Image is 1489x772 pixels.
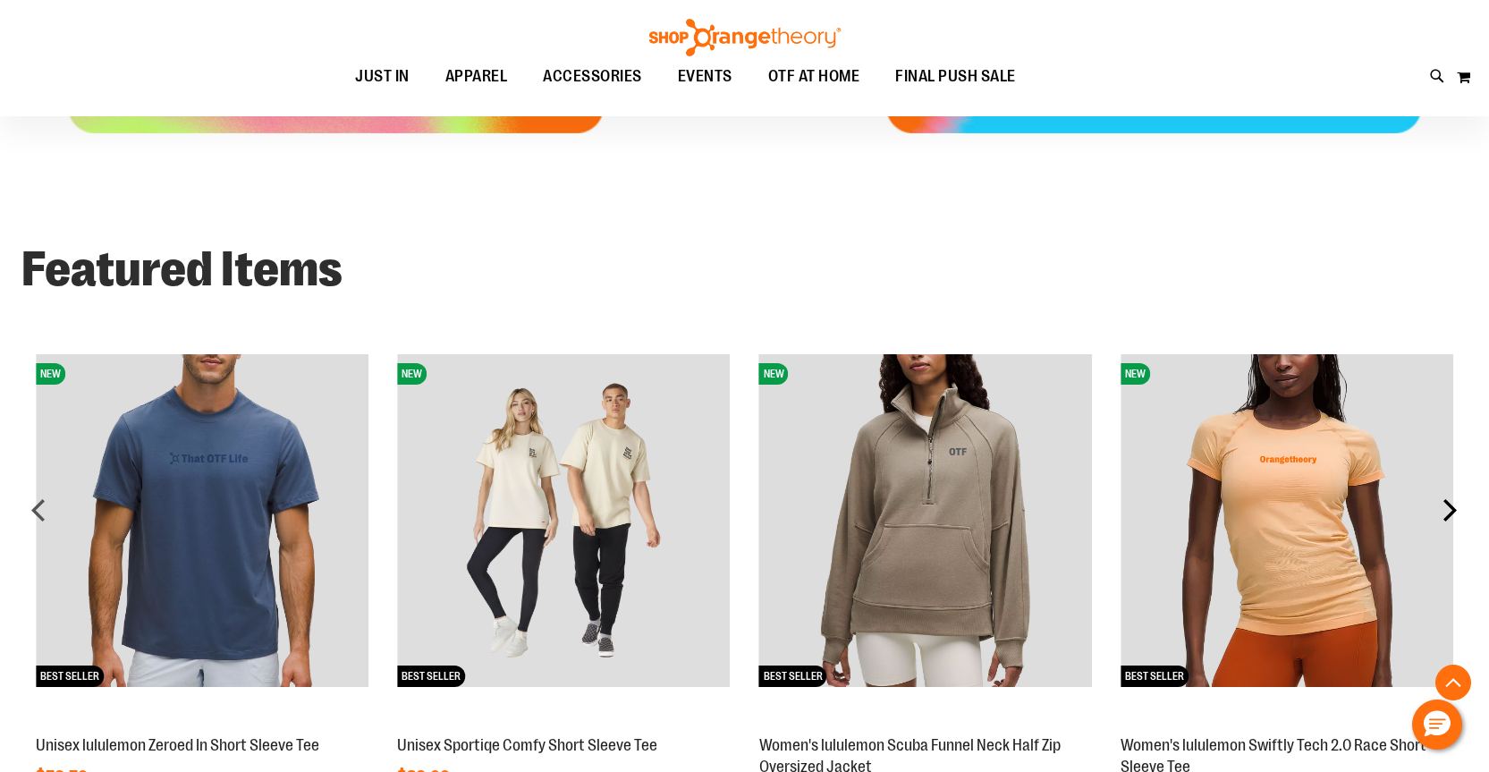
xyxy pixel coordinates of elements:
span: APPAREL [445,56,508,97]
a: Unisex lululemon Zeroed In Short Sleeve TeeNEWBEST SELLER [36,717,368,731]
a: APPAREL [427,56,526,98]
div: prev [21,492,57,528]
a: Unisex Sportiqe Comfy Short Sleeve Tee [397,736,657,754]
span: BEST SELLER [36,666,104,687]
span: NEW [397,363,427,385]
span: BEST SELLER [397,666,465,687]
span: NEW [36,363,65,385]
span: NEW [759,363,789,385]
a: FINAL PUSH SALE [877,56,1034,98]
strong: Featured Items [21,242,343,297]
a: Unisex lululemon Zeroed In Short Sleeve Tee [36,736,319,754]
a: EVENTS [660,56,750,98]
span: JUST IN [355,56,410,97]
span: ACCESSORIES [543,56,642,97]
a: ACCESSORIES [525,56,660,98]
span: BEST SELLER [759,666,827,687]
span: NEW [1121,363,1150,385]
span: FINAL PUSH SALE [895,56,1016,97]
img: Unisex lululemon Zeroed In Short Sleeve Tee [36,354,368,687]
img: Unisex Sportiqe Comfy Short Sleeve Tee [397,354,730,687]
img: Women's lululemon Swiftly Tech 2.0 Race Short Sleeve Tee [1121,354,1453,687]
a: Unisex Sportiqe Comfy Short Sleeve TeeNEWBEST SELLER [397,717,730,731]
a: Women's lululemon Swiftly Tech 2.0 Race Short Sleeve TeeNEWBEST SELLER [1121,717,1453,731]
a: JUST IN [337,56,427,98]
img: Women's lululemon Scuba Funnel Neck Half Zip Oversized Jacket [759,354,1092,687]
span: BEST SELLER [1121,666,1189,687]
button: Back To Top [1435,665,1471,700]
button: Hello, have a question? Let’s chat. [1412,700,1462,750]
img: Shop Orangetheory [647,19,843,56]
a: Women's lululemon Scuba Funnel Neck Half Zip Oversized JacketNEWBEST SELLER [759,717,1092,731]
span: OTF AT HOME [768,56,860,97]
span: EVENTS [678,56,732,97]
a: OTF AT HOME [750,56,878,98]
div: next [1432,492,1468,528]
